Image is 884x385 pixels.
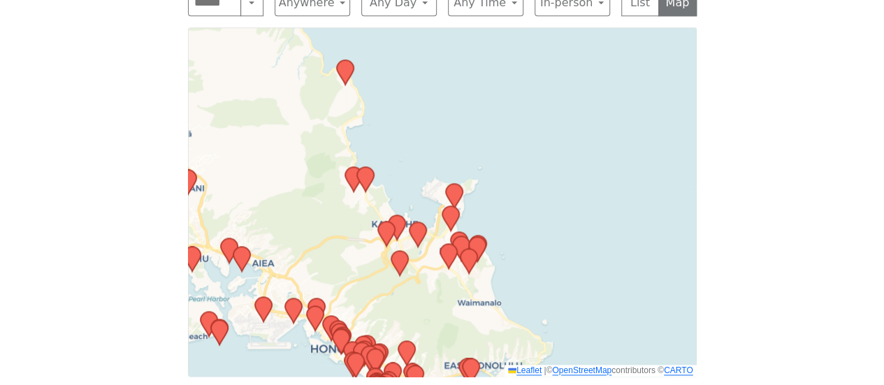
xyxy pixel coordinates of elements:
a: OpenStreetMap [552,365,611,375]
a: Leaflet [508,365,542,375]
a: CARTO [664,365,693,375]
span: | [544,365,546,375]
div: © contributors © [505,365,697,377]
